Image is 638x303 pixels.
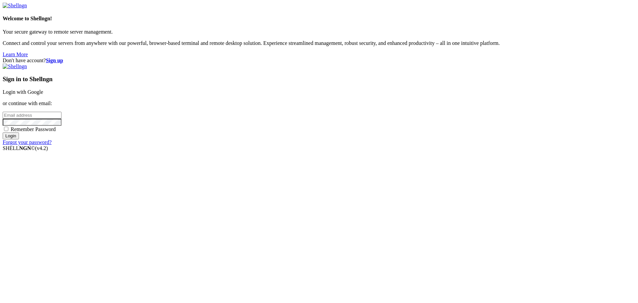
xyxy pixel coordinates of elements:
input: Email address [3,112,61,119]
img: Shellngn [3,64,27,70]
a: Learn More [3,52,28,57]
b: NGN [19,145,31,151]
input: Remember Password [4,127,8,131]
span: 4.2.0 [35,145,48,151]
p: or continue with email: [3,100,635,106]
p: Connect and control your servers from anywhere with our powerful, browser-based terminal and remo... [3,40,635,46]
a: Forgot your password? [3,139,52,145]
h4: Welcome to Shellngn! [3,16,635,22]
a: Login with Google [3,89,43,95]
a: Sign up [46,58,63,63]
img: Shellngn [3,3,27,9]
div: Don't have account? [3,58,635,64]
p: Your secure gateway to remote server management. [3,29,635,35]
span: SHELL © [3,145,48,151]
h3: Sign in to Shellngn [3,76,635,83]
span: Remember Password [11,126,56,132]
input: Login [3,132,19,139]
